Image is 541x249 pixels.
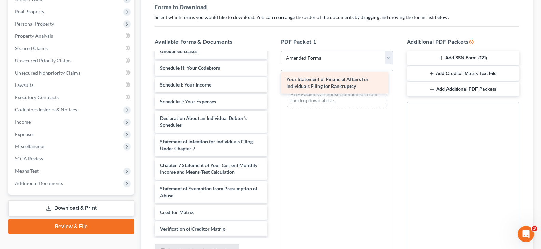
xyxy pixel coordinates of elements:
[160,42,239,54] span: Schedule G: Executory Contracts and Unexpired Leases
[281,37,393,46] h5: PDF Packet 1
[15,9,44,14] span: Real Property
[160,186,257,198] span: Statement of Exemption from Presumption of Abuse
[407,37,519,46] h5: Additional PDF Packets
[15,168,39,174] span: Means Test
[160,65,220,71] span: Schedule H: Your Codebtors
[407,51,519,65] button: Add SSN Form (121)
[10,30,134,42] a: Property Analysis
[155,14,519,21] p: Select which forms you would like to download. You can rearrange the order of the documents by dr...
[15,82,33,88] span: Lawsuits
[15,119,31,125] span: Income
[15,21,54,27] span: Personal Property
[160,82,211,88] span: Schedule I: Your Income
[10,91,134,104] a: Executory Contracts
[10,153,134,165] a: SOFA Review
[10,55,134,67] a: Unsecured Priority Claims
[15,45,48,51] span: Secured Claims
[10,67,134,79] a: Unsecured Nonpriority Claims
[518,226,534,242] iframe: Intercom live chat
[160,162,257,175] span: Chapter 7 Statement of Your Current Monthly Income and Means-Test Calculation
[286,76,369,89] span: Your Statement of Financial Affairs for Individuals Filing for Bankruptcy
[15,58,71,63] span: Unsecured Priority Claims
[155,3,519,11] h5: Forms to Download
[160,209,194,215] span: Creditor Matrix
[15,131,34,137] span: Expenses
[15,180,63,186] span: Additional Documents
[15,107,77,112] span: Codebtors Insiders & Notices
[10,42,134,55] a: Secured Claims
[15,70,80,76] span: Unsecured Nonpriority Claims
[15,94,59,100] span: Executory Contracts
[155,37,267,46] h5: Available Forms & Documents
[407,66,519,81] button: Add Creditor Matrix Text File
[160,139,253,151] span: Statement of Intention for Individuals Filing Under Chapter 7
[532,226,537,231] span: 3
[160,226,225,232] span: Verification of Creditor Matrix
[15,143,45,149] span: Miscellaneous
[160,98,216,104] span: Schedule J: Your Expenses
[10,79,134,91] a: Lawsuits
[15,33,53,39] span: Property Analysis
[8,219,134,234] a: Review & File
[8,200,134,216] a: Download & Print
[15,156,43,161] span: SOFA Review
[407,82,519,96] button: Add Additional PDF Packets
[160,115,247,128] span: Declaration About an Individual Debtor's Schedules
